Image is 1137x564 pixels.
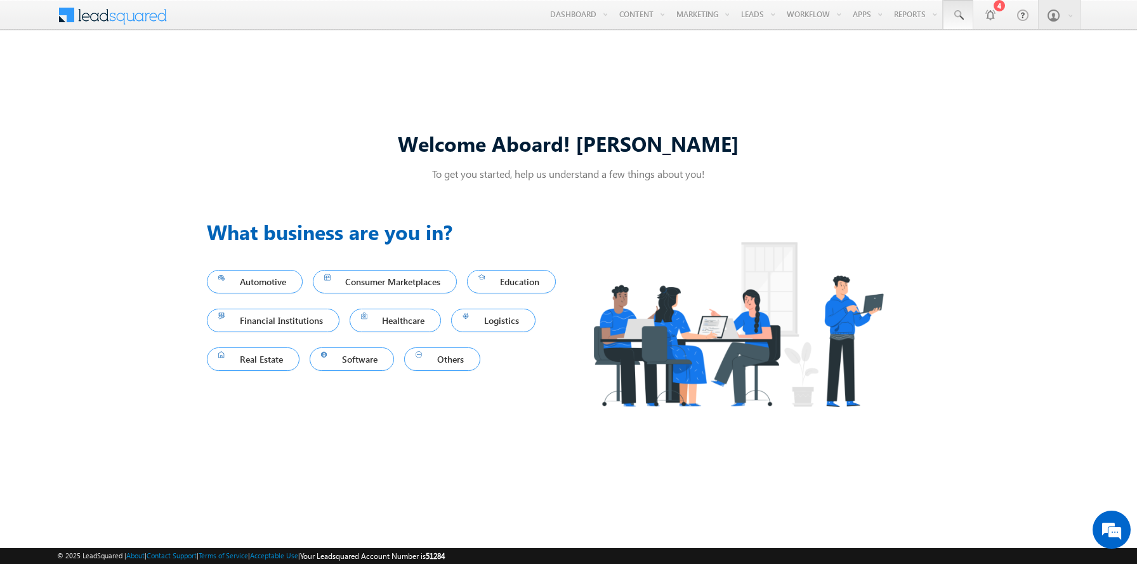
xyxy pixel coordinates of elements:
[300,551,445,561] span: Your Leadsquared Account Number is
[57,550,445,562] span: © 2025 LeadSquared | | | | |
[218,312,328,329] span: Financial Institutions
[250,551,298,560] a: Acceptable Use
[207,217,568,247] h3: What business are you in?
[361,312,430,329] span: Healthcare
[207,167,930,180] p: To get you started, help us understand a few things about you!
[416,351,469,368] span: Others
[321,351,383,368] span: Software
[218,273,291,290] span: Automotive
[324,273,446,290] span: Consumer Marketplaces
[218,351,288,368] span: Real Estate
[126,551,145,560] a: About
[568,217,907,432] img: Industry.png
[147,551,197,560] a: Contact Support
[463,312,524,329] span: Logistics
[426,551,445,561] span: 51284
[199,551,248,560] a: Terms of Service
[478,273,544,290] span: Education
[207,130,930,157] div: Welcome Aboard! [PERSON_NAME]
